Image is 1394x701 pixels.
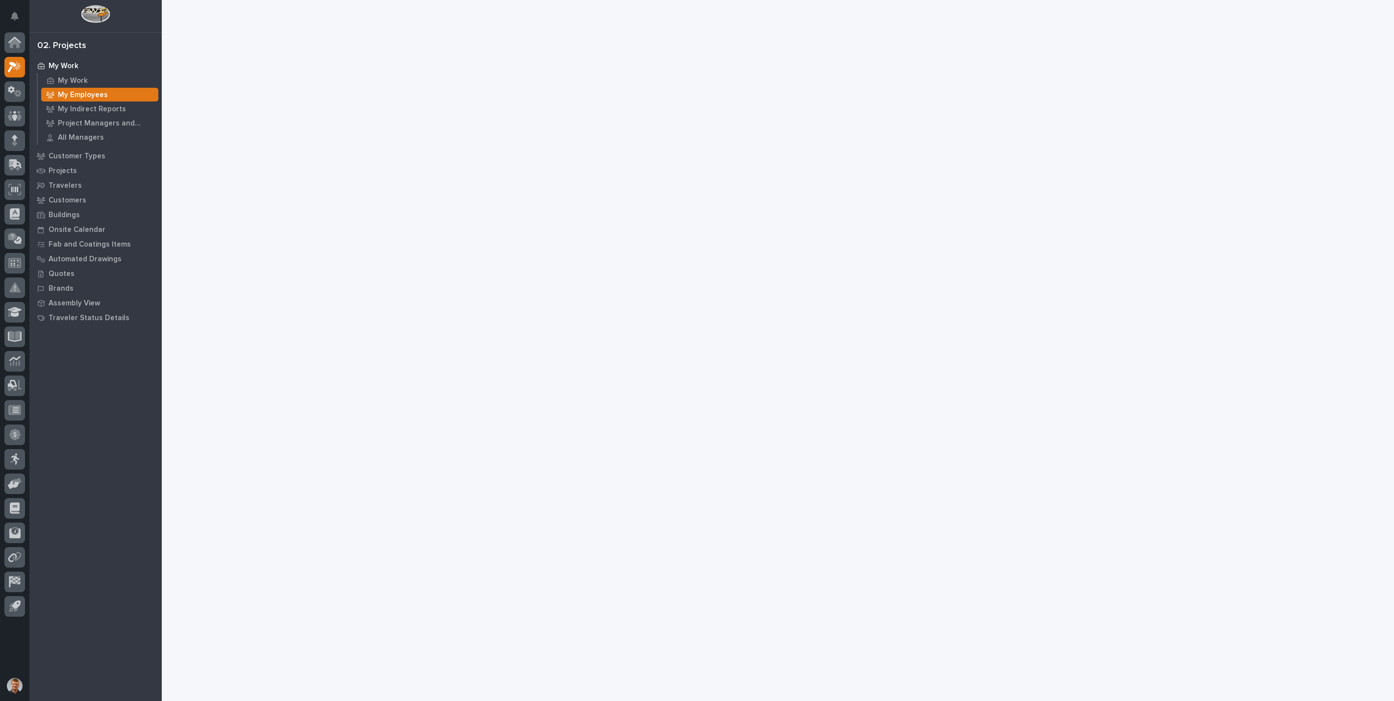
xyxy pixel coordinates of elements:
a: Brands [29,281,162,296]
p: Traveler Status Details [49,314,129,323]
button: Notifications [4,6,25,26]
p: Customer Types [49,152,105,161]
p: My Work [49,62,78,71]
p: All Managers [58,133,104,142]
a: Buildings [29,207,162,222]
p: Onsite Calendar [49,225,105,234]
a: Customers [29,193,162,207]
p: My Indirect Reports [58,105,126,114]
button: users-avatar [4,676,25,696]
a: My Indirect Reports [38,102,162,116]
p: Quotes [49,270,75,278]
div: Notifications [12,12,25,27]
a: My Work [38,74,162,87]
a: Project Managers and Engineers [38,116,162,130]
a: Fab and Coatings Items [29,237,162,251]
p: Brands [49,284,74,293]
p: Project Managers and Engineers [58,119,154,128]
p: My Employees [58,91,108,100]
p: My Work [58,76,88,85]
p: Assembly View [49,299,100,308]
p: Projects [49,167,77,175]
a: Customer Types [29,149,162,163]
a: Projects [29,163,162,178]
p: Travelers [49,181,82,190]
p: Buildings [49,211,80,220]
a: My Employees [38,88,162,101]
div: 02. Projects [37,41,86,51]
a: Travelers [29,178,162,193]
a: Automated Drawings [29,251,162,266]
a: Assembly View [29,296,162,310]
a: Onsite Calendar [29,222,162,237]
a: All Managers [38,130,162,144]
a: Traveler Status Details [29,310,162,325]
p: Automated Drawings [49,255,122,264]
a: Quotes [29,266,162,281]
img: Workspace Logo [81,5,110,23]
a: My Work [29,58,162,73]
p: Customers [49,196,86,205]
p: Fab and Coatings Items [49,240,131,249]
